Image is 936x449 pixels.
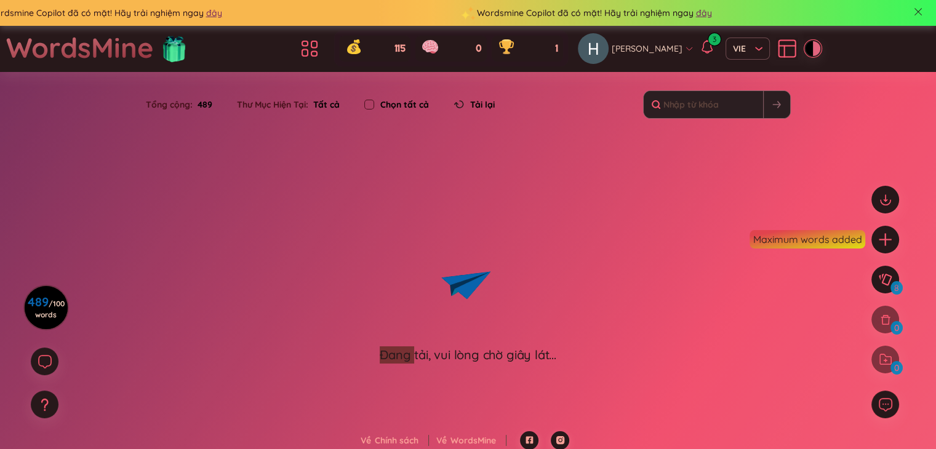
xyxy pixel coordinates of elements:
label: Chọn tất cả [380,98,429,111]
div: Về [361,434,429,447]
span: 0 [476,42,482,55]
span: 489 [193,98,212,111]
span: VIE [733,42,762,55]
span: / 100 words [35,299,65,319]
a: WordsMine [6,26,154,70]
span: [PERSON_NAME] [612,42,682,55]
span: 3 [713,34,716,44]
div: Về [436,434,506,447]
a: WordsMine [450,435,506,446]
h3: 489 [28,297,65,319]
sup: 3 [708,33,721,46]
span: 115 [394,42,406,55]
span: Tất cả [308,99,340,110]
span: plus [878,232,893,247]
a: Chính sách [375,435,429,446]
a: avatar [578,33,612,64]
span: 1 [555,42,558,55]
img: avatar [578,33,609,64]
div: Thư Mục Hiện Tại : [225,92,352,117]
span: đây [206,6,222,20]
img: flashSalesIcon.a7f4f837.png [162,30,186,66]
div: Tổng cộng : [146,92,225,117]
span: Tải lại [470,98,495,111]
span: đây [696,6,712,20]
input: Nhập từ khóa [644,91,763,118]
div: Đang tải, vui lòng chờ giây lát... [380,346,556,364]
